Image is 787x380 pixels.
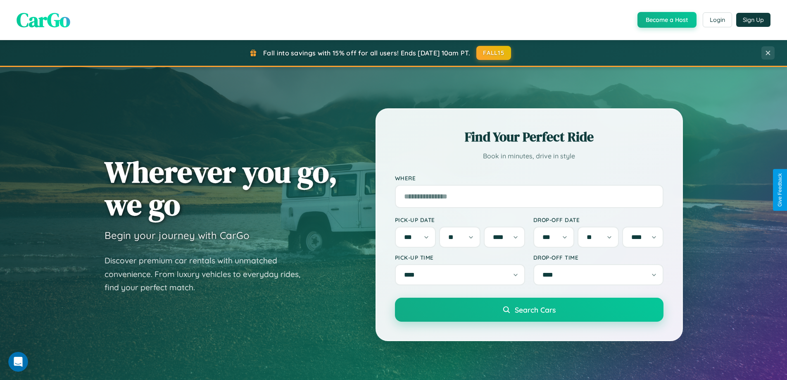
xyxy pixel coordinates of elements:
button: FALL15 [476,46,511,60]
span: Fall into savings with 15% off for all users! Ends [DATE] 10am PT. [263,49,470,57]
label: Pick-up Time [395,254,525,261]
p: Discover premium car rentals with unmatched convenience. From luxury vehicles to everyday rides, ... [105,254,311,294]
label: Drop-off Date [533,216,663,223]
label: Pick-up Date [395,216,525,223]
h3: Begin your journey with CarGo [105,229,250,241]
span: Search Cars [515,305,556,314]
button: Search Cars [395,298,663,322]
button: Login [703,12,732,27]
label: Drop-off Time [533,254,663,261]
div: Give Feedback [777,173,783,207]
button: Sign Up [736,13,770,27]
label: Where [395,174,663,182]
p: Book in minutes, drive in style [395,150,663,162]
iframe: Intercom live chat [8,352,28,372]
h2: Find Your Perfect Ride [395,128,663,146]
h1: Wherever you go, we go [105,155,338,221]
span: CarGo [17,6,70,33]
button: Become a Host [637,12,697,28]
